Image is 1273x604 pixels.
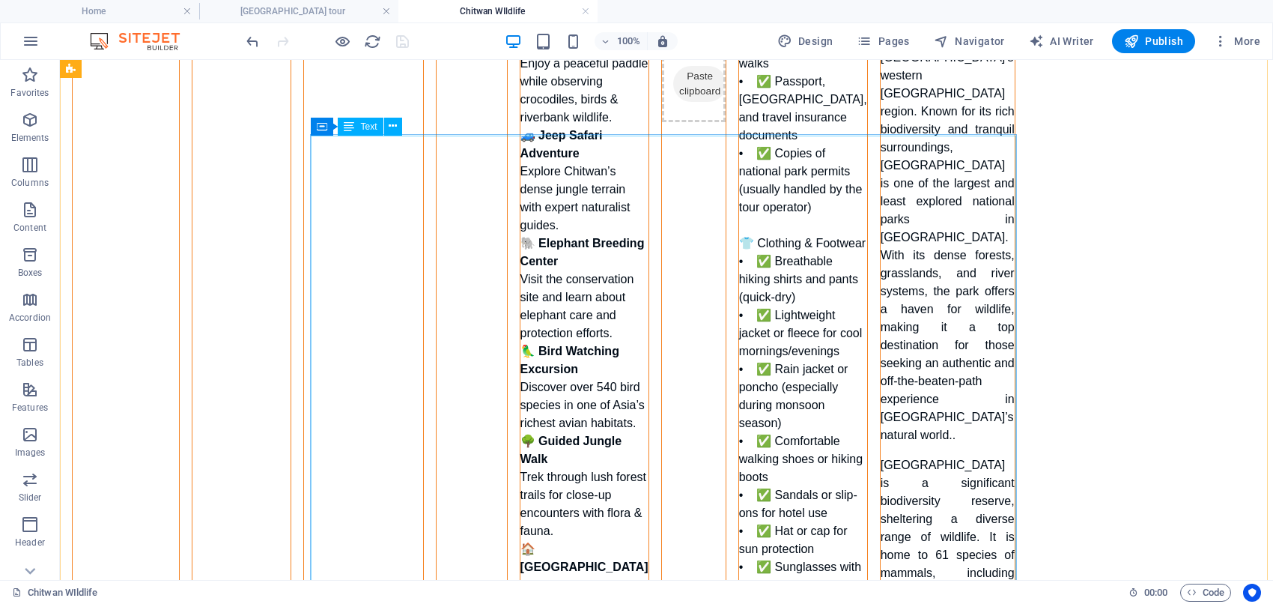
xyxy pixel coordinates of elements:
[363,32,381,50] button: reload
[1180,584,1231,602] button: Code
[617,32,641,50] h6: 100%
[11,132,49,144] p: Elements
[360,122,377,131] span: Text
[1144,584,1167,602] span: 00 00
[771,29,839,53] button: Design
[1243,584,1261,602] button: Usercentrics
[1124,34,1183,49] span: Publish
[18,267,43,279] p: Boxes
[656,34,669,48] i: On resize automatically adjust zoom level to fit chosen device.
[244,33,261,50] i: Undo: Add element (Ctrl+Z)
[595,32,648,50] button: 100%
[12,402,48,414] p: Features
[16,357,43,369] p: Tables
[613,6,666,42] span: Paste clipboard
[15,447,46,459] p: Images
[1155,587,1157,598] span: :
[928,29,1011,53] button: Navigator
[851,29,915,53] button: Pages
[777,34,833,49] span: Design
[1207,29,1266,53] button: More
[771,29,839,53] div: Design (Ctrl+Alt+Y)
[1128,584,1168,602] h6: Session time
[199,3,398,19] h4: [GEOGRAPHIC_DATA] tour
[1023,29,1100,53] button: AI Writer
[13,222,46,234] p: Content
[934,34,1005,49] span: Navigator
[1112,29,1195,53] button: Publish
[398,3,598,19] h4: Chitwan WIldlife
[10,87,49,99] p: Favorites
[243,32,261,50] button: undo
[9,312,51,324] p: Accordion
[857,34,909,49] span: Pages
[1213,34,1260,49] span: More
[1029,34,1094,49] span: AI Writer
[12,584,98,602] a: Click to cancel selection. Double-click to open Pages
[15,537,45,549] p: Header
[19,492,42,504] p: Slider
[1187,584,1224,602] span: Code
[86,32,198,50] img: Editor Logo
[364,33,381,50] i: Reload page
[11,177,49,189] p: Columns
